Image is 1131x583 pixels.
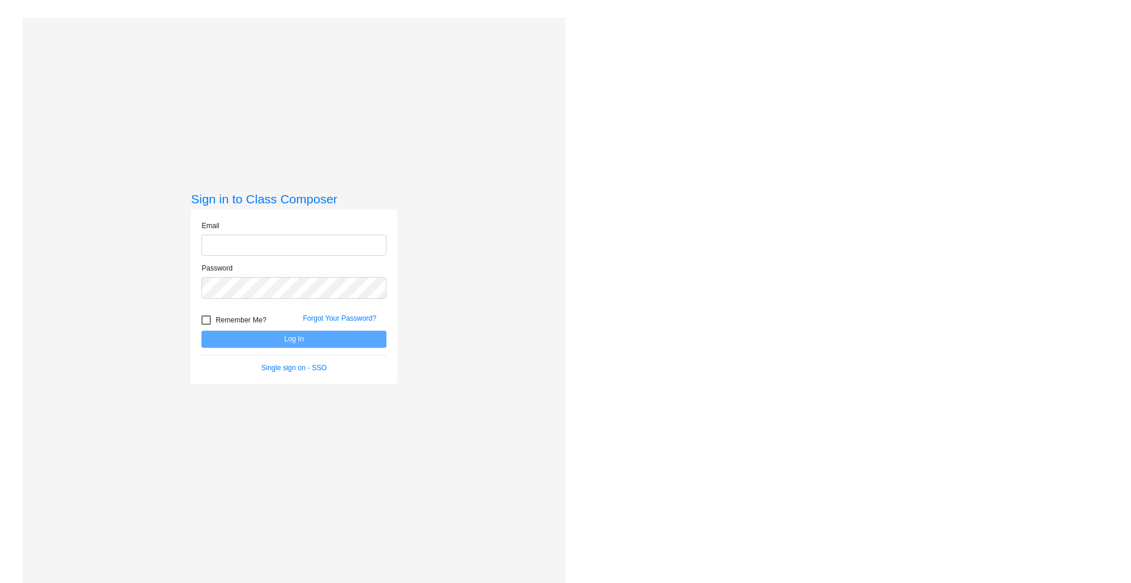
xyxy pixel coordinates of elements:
a: Forgot Your Password? [303,314,376,322]
label: Password [201,263,233,274]
label: Email [201,220,219,231]
span: Remember Me? [216,313,266,327]
a: Single sign on - SSO [262,364,327,372]
h3: Sign in to Class Composer [191,192,397,206]
button: Log In [201,331,386,348]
